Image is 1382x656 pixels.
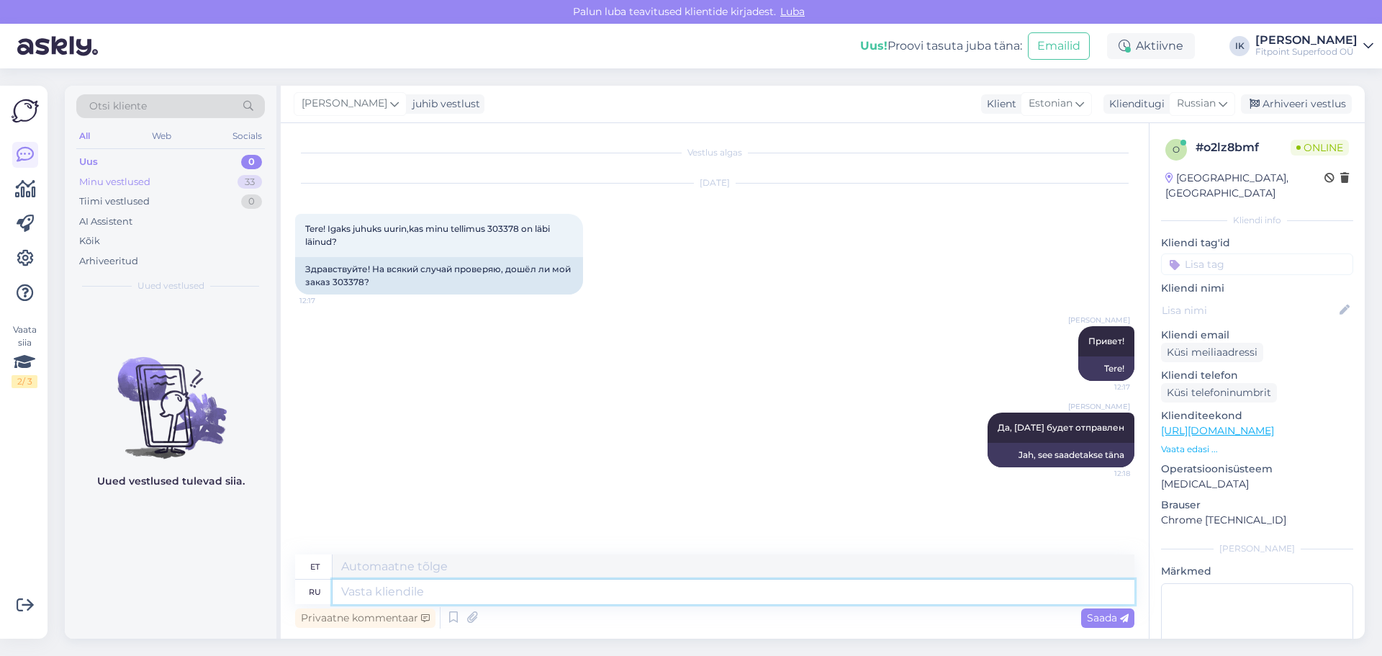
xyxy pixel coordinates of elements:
span: 12:18 [1076,468,1130,479]
div: Kõik [79,234,100,248]
div: Tiimi vestlused [79,194,150,209]
div: Proovi tasuta juba täna: [860,37,1022,55]
span: 12:17 [299,295,353,306]
div: IK [1229,36,1250,56]
p: Klienditeekond [1161,408,1353,423]
p: Operatsioonisüsteem [1161,462,1353,477]
div: [PERSON_NAME] [1161,542,1353,555]
p: Kliendi nimi [1161,281,1353,296]
div: Web [149,127,174,145]
div: Uus [79,155,98,169]
div: Küsi telefoninumbrit [1161,383,1277,403]
span: Russian [1177,96,1216,112]
p: Brauser [1161,498,1353,513]
div: Jah, see saadetakse täna [988,443,1134,467]
p: Uued vestlused tulevad siia. [97,474,245,489]
span: [PERSON_NAME] [302,96,387,112]
div: 33 [238,175,262,189]
div: Klient [981,96,1016,112]
span: Привет! [1088,336,1124,346]
div: # o2lz8bmf [1196,139,1291,156]
div: 0 [241,194,262,209]
div: Privaatne kommentaar [295,608,435,628]
input: Lisa nimi [1162,302,1337,318]
span: Luba [776,5,809,18]
div: Kliendi info [1161,214,1353,227]
div: Klienditugi [1103,96,1165,112]
span: Estonian [1029,96,1072,112]
p: Kliendi tag'id [1161,235,1353,251]
div: Aktiivne [1107,33,1195,59]
div: Fitpoint Superfood OÜ [1255,46,1358,58]
span: Tere! Igaks juhuks uurin,kas minu tellimus 303378 on läbi läinud? [305,223,552,247]
span: Да, [DATE] будет отправлен [998,422,1124,433]
div: juhib vestlust [407,96,480,112]
span: Saada [1087,611,1129,624]
a: [URL][DOMAIN_NAME] [1161,424,1274,437]
div: All [76,127,93,145]
div: Socials [230,127,265,145]
span: [PERSON_NAME] [1068,315,1130,325]
img: Askly Logo [12,97,39,125]
div: Vaata siia [12,323,37,388]
p: Vaata edasi ... [1161,443,1353,456]
div: 0 [241,155,262,169]
p: [MEDICAL_DATA] [1161,477,1353,492]
div: Arhiveeritud [79,254,138,269]
button: Emailid [1028,32,1090,60]
div: et [310,554,320,579]
div: ru [309,580,321,604]
div: Arhiveeri vestlus [1241,94,1352,114]
input: Lisa tag [1161,253,1353,275]
div: [DATE] [295,176,1134,189]
span: Otsi kliente [89,99,147,114]
div: Vestlus algas [295,146,1134,159]
a: [PERSON_NAME]Fitpoint Superfood OÜ [1255,35,1373,58]
div: Küsi meiliaadressi [1161,343,1263,362]
span: o [1173,144,1180,155]
div: 2 / 3 [12,375,37,388]
p: Kliendi email [1161,328,1353,343]
div: AI Assistent [79,215,132,229]
p: Kliendi telefon [1161,368,1353,383]
span: Uued vestlused [137,279,204,292]
div: [PERSON_NAME] [1255,35,1358,46]
p: Märkmed [1161,564,1353,579]
p: Chrome [TECHNICAL_ID] [1161,513,1353,528]
div: Tere! [1078,356,1134,381]
div: [GEOGRAPHIC_DATA], [GEOGRAPHIC_DATA] [1165,171,1324,201]
b: Uus! [860,39,888,53]
div: Здравствуйте! На всякий случай проверяю, дошёл ли мой заказ 303378? [295,257,583,295]
span: 12:17 [1076,382,1130,392]
div: Minu vestlused [79,175,150,189]
img: No chats [65,331,276,461]
span: [PERSON_NAME] [1068,401,1130,412]
span: Online [1291,140,1349,156]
